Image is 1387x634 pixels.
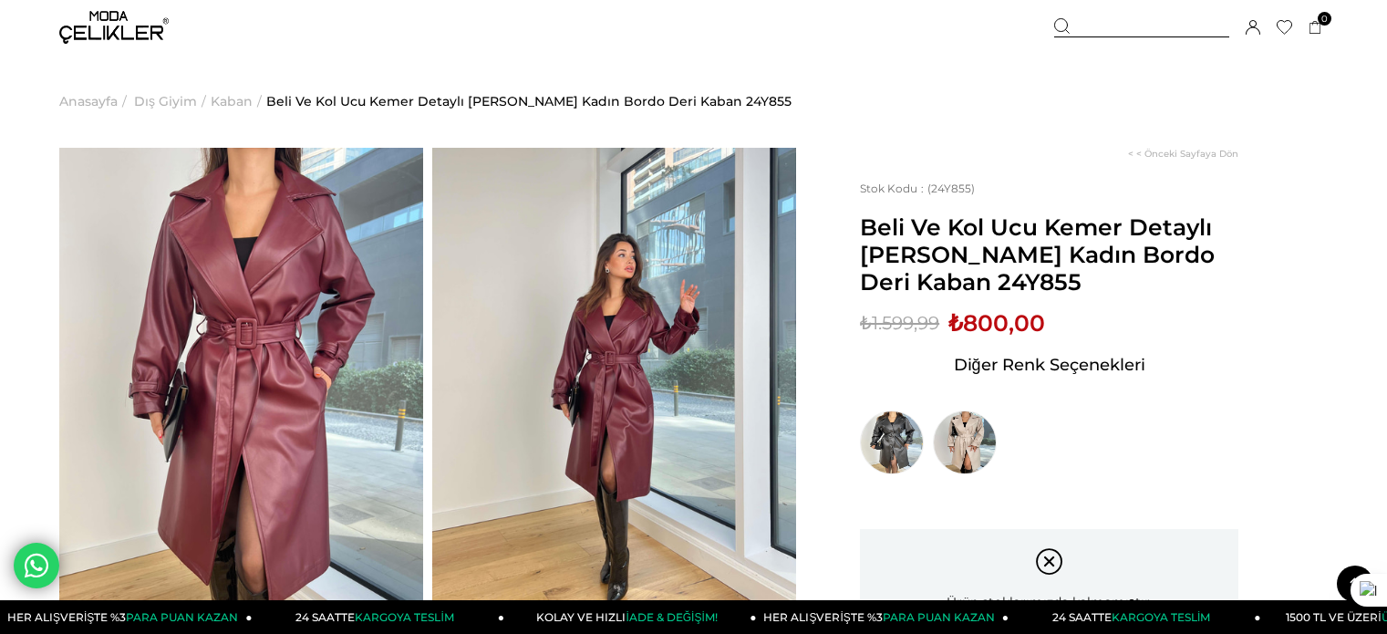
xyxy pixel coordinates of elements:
[948,309,1045,337] span: ₺800,00
[1128,148,1238,160] a: < < Önceki Sayfaya Dön
[860,213,1238,296] span: Beli Ve Kol Ucu Kemer Detaylı [PERSON_NAME] Kadın Bordo Deri Kaban 24Y855
[860,309,939,337] span: ₺1.599,99
[355,610,453,624] span: KARGOYA TESLİM
[266,55,792,148] a: Beli Ve Kol Ucu Kemer Detaylı [PERSON_NAME] Kadın Bordo Deri Kaban 24Y855
[211,55,253,148] a: Kaban
[757,600,1009,634] a: HER ALIŞVERİŞTE %3PARA PUAN KAZAN
[1112,610,1210,624] span: KARGOYA TESLİM
[860,411,924,474] img: Beli Ve Kol Ucu Kemer Detaylı Sanders Kadın Siyah Deri Kaban 24Y855
[134,55,211,148] li: >
[860,182,927,195] span: Stok Kodu
[59,11,169,44] img: logo
[954,350,1145,379] span: Diğer Renk Seçenekleri
[134,55,197,148] a: Dış Giyim
[432,148,796,633] img: Sanders Kaban 24Y855
[860,182,975,195] span: (24Y855)
[59,55,118,148] a: Anasayfa
[504,600,757,634] a: KOLAY VE HIZLIİADE & DEĞİŞİM!
[59,148,423,633] img: Sanders Kaban 24Y855
[59,55,131,148] li: >
[253,600,505,634] a: 24 SAATTEKARGOYA TESLİM
[933,411,997,474] img: Beli Ve Kol Ucu Kemer Detaylı Sanders Kadın Bej Deri Kaban 24Y855
[211,55,266,148] li: >
[126,610,238,624] span: PARA PUAN KAZAN
[1309,21,1322,35] a: 0
[883,610,995,624] span: PARA PUAN KAZAN
[860,529,1238,629] div: Ürün stoklarımızda kalmamıştır.
[1009,600,1261,634] a: 24 SAATTEKARGOYA TESLİM
[626,610,717,624] span: İADE & DEĞİŞİM!
[1318,12,1331,26] span: 0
